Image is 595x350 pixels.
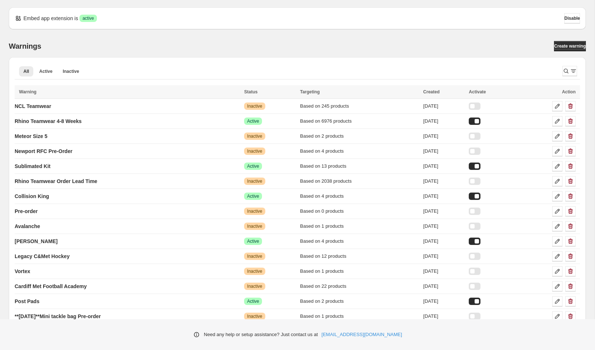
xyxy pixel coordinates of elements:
[15,223,40,230] p: Avalanche
[300,193,419,200] div: Based on 4 products
[15,160,50,172] a: Sublimated Kit
[247,298,259,304] span: Active
[247,118,259,124] span: Active
[423,193,465,200] div: [DATE]
[300,118,419,125] div: Based on 6976 products
[564,15,580,21] span: Disable
[564,13,580,23] button: Disable
[15,115,82,127] a: Rhino Teamwear 4-8 Weeks
[15,238,57,245] p: [PERSON_NAME]
[300,103,419,110] div: Based on 245 products
[15,310,101,322] a: **[DATE]**Mini tackle bag Pre-order
[23,68,29,74] span: All
[247,193,259,199] span: Active
[300,283,419,290] div: Based on 22 products
[247,253,262,259] span: Inactive
[15,208,38,215] p: Pre-order
[300,298,419,305] div: Based on 2 products
[554,43,586,49] span: Create warning
[19,89,37,94] span: Warning
[247,238,259,244] span: Active
[300,223,419,230] div: Based on 1 products
[300,148,419,155] div: Based on 4 products
[15,220,40,232] a: Avalanche
[15,130,47,142] a: Meteor Size 5
[15,298,40,305] p: Post Pads
[300,268,419,275] div: Based on 1 products
[15,253,70,260] p: Legacy C&Met Hockey
[247,208,262,214] span: Inactive
[300,133,419,140] div: Based on 2 products
[423,163,465,170] div: [DATE]
[300,208,419,215] div: Based on 0 products
[15,190,49,202] a: Collision King
[15,163,50,170] p: Sublimated Kit
[247,163,259,169] span: Active
[423,89,440,94] span: Created
[15,133,47,140] p: Meteor Size 5
[562,66,577,76] button: Search and filter results
[247,268,262,274] span: Inactive
[247,283,262,289] span: Inactive
[247,133,262,139] span: Inactive
[300,89,320,94] span: Targeting
[423,223,465,230] div: [DATE]
[15,103,51,110] p: NCL Teamwear
[554,41,586,51] a: Create warning
[300,313,419,320] div: Based on 1 products
[247,223,262,229] span: Inactive
[423,283,465,290] div: [DATE]
[247,103,262,109] span: Inactive
[562,89,576,94] span: Action
[322,331,402,338] a: [EMAIL_ADDRESS][DOMAIN_NAME]
[423,238,465,245] div: [DATE]
[23,15,78,22] p: Embed app extension is
[423,103,465,110] div: [DATE]
[15,268,30,275] p: Vortex
[423,268,465,275] div: [DATE]
[63,68,79,74] span: Inactive
[15,100,51,112] a: NCL Teamwear
[15,235,57,247] a: [PERSON_NAME]
[9,42,41,51] h2: Warnings
[15,283,87,290] p: Cardiff Met Football Academy
[15,250,70,262] a: Legacy C&Met Hockey
[15,265,30,277] a: Vortex
[300,178,419,185] div: Based on 2038 products
[15,280,87,292] a: Cardiff Met Football Academy
[300,238,419,245] div: Based on 4 products
[15,205,38,217] a: Pre-order
[244,89,258,94] span: Status
[423,208,465,215] div: [DATE]
[300,163,419,170] div: Based on 13 products
[15,145,72,157] a: Newport RFC Pre-Order
[423,298,465,305] div: [DATE]
[423,148,465,155] div: [DATE]
[15,295,40,307] a: Post Pads
[15,178,97,185] p: Rhino Teamwear Order Lead Time
[15,313,101,320] p: **[DATE]**Mini tackle bag Pre-order
[423,313,465,320] div: [DATE]
[423,118,465,125] div: [DATE]
[469,89,486,94] span: Activate
[39,68,52,74] span: Active
[423,253,465,260] div: [DATE]
[15,148,72,155] p: Newport RFC Pre-Order
[423,178,465,185] div: [DATE]
[423,133,465,140] div: [DATE]
[15,118,82,125] p: Rhino Teamwear 4-8 Weeks
[247,148,262,154] span: Inactive
[247,178,262,184] span: Inactive
[300,253,419,260] div: Based on 12 products
[247,313,262,319] span: Inactive
[15,175,97,187] a: Rhino Teamwear Order Lead Time
[15,193,49,200] p: Collision King
[82,15,94,21] span: active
